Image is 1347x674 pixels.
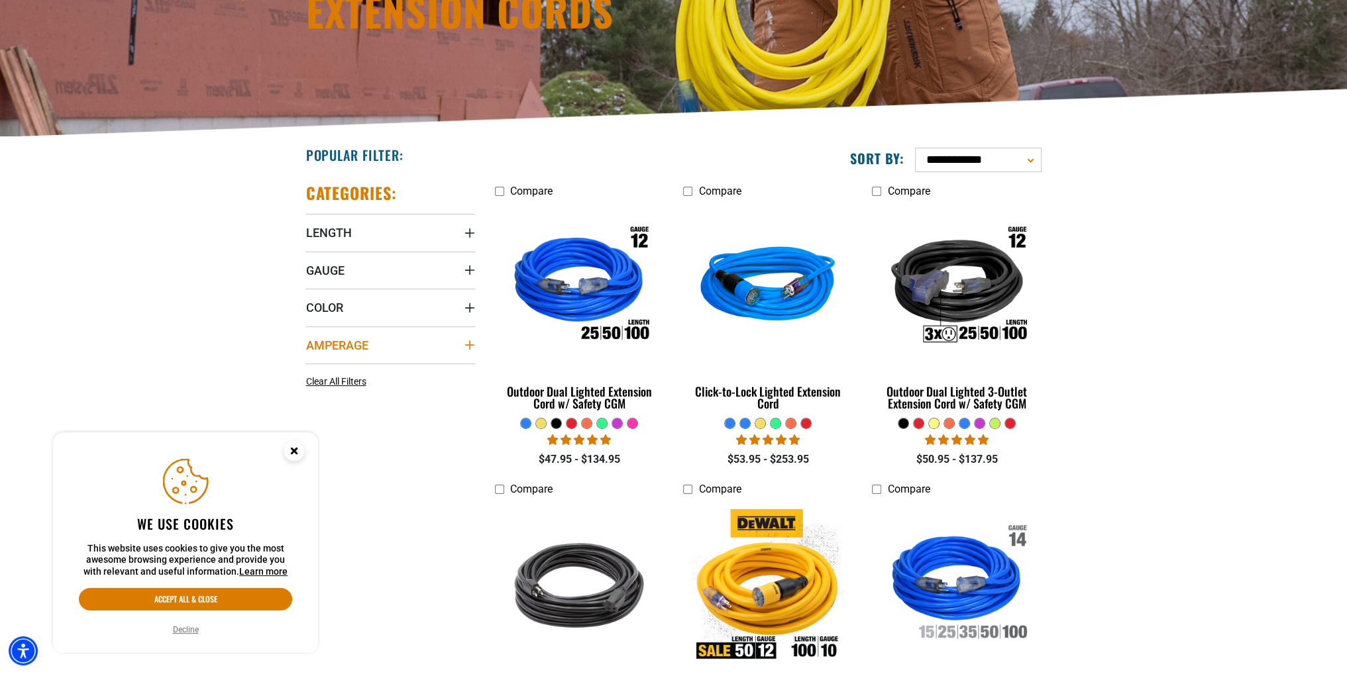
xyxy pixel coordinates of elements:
[306,289,475,326] summary: Color
[306,146,404,164] h2: Popular Filter:
[683,452,852,467] div: $53.95 - $253.95
[925,434,989,446] span: 4.80 stars
[79,588,292,610] button: Accept all & close
[306,225,352,240] span: Length
[306,376,366,387] span: Clear All Filters
[79,515,292,532] h2: We use cookies
[873,508,1040,661] img: Indoor Dual Lighted Extension Cord w/ Safety CGM
[496,211,663,363] img: Outdoor Dual Lighted Extension Cord w/ Safety CGM
[510,185,553,197] span: Compare
[9,636,38,665] div: Accessibility Menu
[872,385,1041,409] div: Outdoor Dual Lighted 3-Outlet Extension Cord w/ Safety CGM
[683,204,852,417] a: blue Click-to-Lock Lighted Extension Cord
[698,185,741,197] span: Compare
[736,434,800,446] span: 4.87 stars
[306,252,475,289] summary: Gauge
[306,300,343,315] span: Color
[495,204,664,417] a: Outdoor Dual Lighted Extension Cord w/ Safety CGM Outdoor Dual Lighted Extension Cord w/ Safety CGM
[270,432,318,473] button: Close this option
[850,150,904,167] label: Sort by:
[306,183,398,203] h2: Categories:
[79,543,292,578] p: This website uses cookies to give you the most awesome browsing experience and provide you with r...
[684,211,851,363] img: blue
[510,483,553,495] span: Compare
[239,566,288,577] a: This website uses cookies to give you the most awesome browsing experience and provide you with r...
[698,483,741,495] span: Compare
[306,214,475,251] summary: Length
[495,385,664,409] div: Outdoor Dual Lighted Extension Cord w/ Safety CGM
[887,185,930,197] span: Compare
[872,452,1041,467] div: $50.95 - $137.95
[683,385,852,409] div: Click-to-Lock Lighted Extension Cord
[306,375,372,389] a: Clear All Filters
[547,434,611,446] span: 4.81 stars
[495,452,664,467] div: $47.95 - $134.95
[53,432,318,653] aside: Cookie Consent
[684,508,851,661] img: DEWALT 50-100 foot Lighted Click-to-Lock CGM Extension Cord 15A SJTW
[496,508,663,661] img: black
[887,483,930,495] span: Compare
[873,211,1040,363] img: Outdoor Dual Lighted 3-Outlet Extension Cord w/ Safety CGM
[306,263,345,278] span: Gauge
[306,338,368,353] span: Amperage
[872,204,1041,417] a: Outdoor Dual Lighted 3-Outlet Extension Cord w/ Safety CGM Outdoor Dual Lighted 3-Outlet Extensio...
[306,326,475,363] summary: Amperage
[169,623,203,636] button: Decline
